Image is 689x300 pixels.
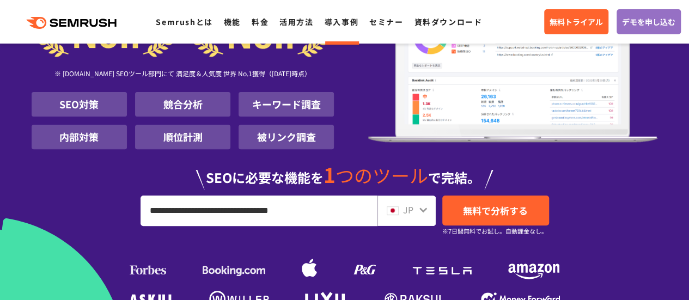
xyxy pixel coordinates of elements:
[32,57,334,92] div: ※ [DOMAIN_NAME] SEOツール部門にて 満足度＆人気度 世界 No.1獲得（[DATE]時点）
[239,125,334,149] li: 被リンク調査
[369,16,403,27] a: セミナー
[325,16,358,27] a: 導入事例
[544,9,608,34] a: 無料トライアル
[279,16,313,27] a: 活用方法
[135,92,230,117] li: 競合分析
[428,168,480,187] span: で完結。
[324,160,336,189] span: 1
[336,162,428,188] span: つのツール
[442,195,549,225] a: 無料で分析する
[224,16,241,27] a: 機能
[463,204,528,217] span: 無料で分析する
[32,125,127,149] li: 内部対策
[442,226,547,236] small: ※7日間無料でお試し。自動課金なし。
[135,125,230,149] li: 順位計測
[617,9,681,34] a: デモを申し込む
[414,16,482,27] a: 資料ダウンロード
[622,16,675,28] span: デモを申し込む
[550,16,603,28] span: 無料トライアル
[141,196,377,225] input: URL、キーワードを入力してください
[32,154,658,189] div: SEOに必要な機能を
[239,92,334,117] li: キーワード調査
[156,16,212,27] a: Semrushとは
[32,92,127,117] li: SEO対策
[252,16,269,27] a: 料金
[403,203,413,216] span: JP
